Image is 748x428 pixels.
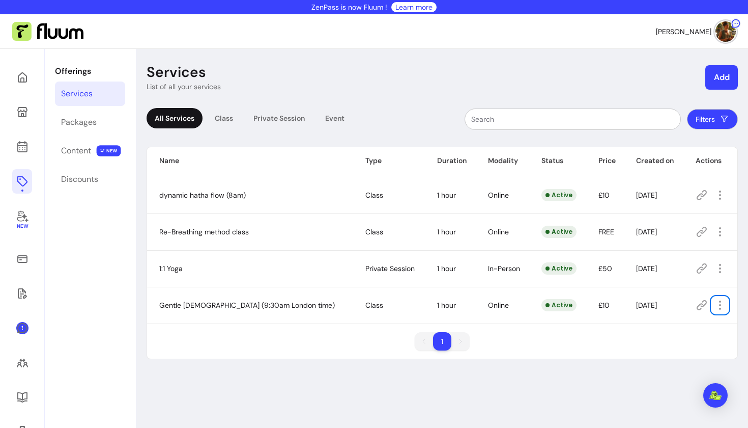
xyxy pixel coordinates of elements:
span: [DATE] [636,264,657,273]
span: Class [365,191,383,200]
div: Active [541,226,577,238]
div: Content [61,145,91,157]
div: Active [541,262,577,275]
a: New [12,204,32,236]
a: Home [12,65,32,90]
a: Content NEW [55,139,125,163]
span: 1 hour [437,301,456,310]
a: Learn more [395,2,433,12]
a: Sales [12,247,32,271]
a: Offerings [12,169,32,194]
span: Re-Breathing method class [159,227,249,236]
div: Open Intercom Messenger [703,383,728,408]
span: £10 [598,191,610,200]
button: Filters [687,109,738,129]
span: [DATE] [636,301,657,310]
th: Created on [624,147,683,174]
span: FREE [598,227,614,236]
a: Resources [12,385,32,410]
div: Discounts [61,173,98,185]
span: 1 hour [437,227,456,236]
span: Online [488,191,509,200]
span: [DATE] [636,191,657,200]
div: Packages [61,116,97,128]
th: Actions [683,147,737,174]
a: My Page [12,100,32,124]
span: Online [488,301,509,310]
li: pagination item 1 active [433,332,451,351]
button: avatar[PERSON_NAME] [656,21,736,42]
button: Add [705,65,738,90]
span: Online [488,227,509,236]
span: £10 [598,301,610,310]
th: Name [147,147,353,174]
p: ZenPass is now Fluum ! [311,2,387,12]
th: Price [586,147,624,174]
img: Fluum Logo [12,22,83,41]
span: dynamic hatha flow (8am) [159,191,246,200]
img: avatar [715,21,736,42]
span: New [16,223,27,230]
span: [DATE] [636,227,657,236]
span: 1 hour [437,264,456,273]
div: Services [61,88,93,100]
th: Type [353,147,425,174]
span: 1 hour [437,191,456,200]
span: Gentle [DEMOGRAPHIC_DATA] (9:30am London time) [159,301,335,310]
span: In-Person [488,264,520,273]
nav: pagination navigation [410,327,475,356]
a: Packages [55,110,125,135]
p: List of all your services [147,82,221,92]
input: Search [471,114,674,124]
p: Services [147,63,206,82]
span: [PERSON_NAME] [656,26,711,37]
a: Discounts [55,167,125,192]
div: Active [541,189,577,201]
a: Clients [12,351,32,375]
span: Class [365,301,383,310]
div: Active [541,299,577,311]
a: Waivers [12,281,32,306]
a: Calendar [12,135,32,159]
a: My Messages [12,316,32,340]
div: All Services [147,108,203,128]
span: £50 [598,264,612,273]
span: Class [365,227,383,236]
span: Private Session [365,264,415,273]
th: Modality [476,147,529,174]
div: Event [317,108,353,128]
th: Status [529,147,586,174]
a: Services [55,82,125,106]
div: Private Session [245,108,313,128]
span: 1:1 Yoga [159,264,183,273]
p: Offerings [55,65,125,77]
span: NEW [97,145,121,156]
th: Duration [425,147,476,174]
div: Class [207,108,241,128]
